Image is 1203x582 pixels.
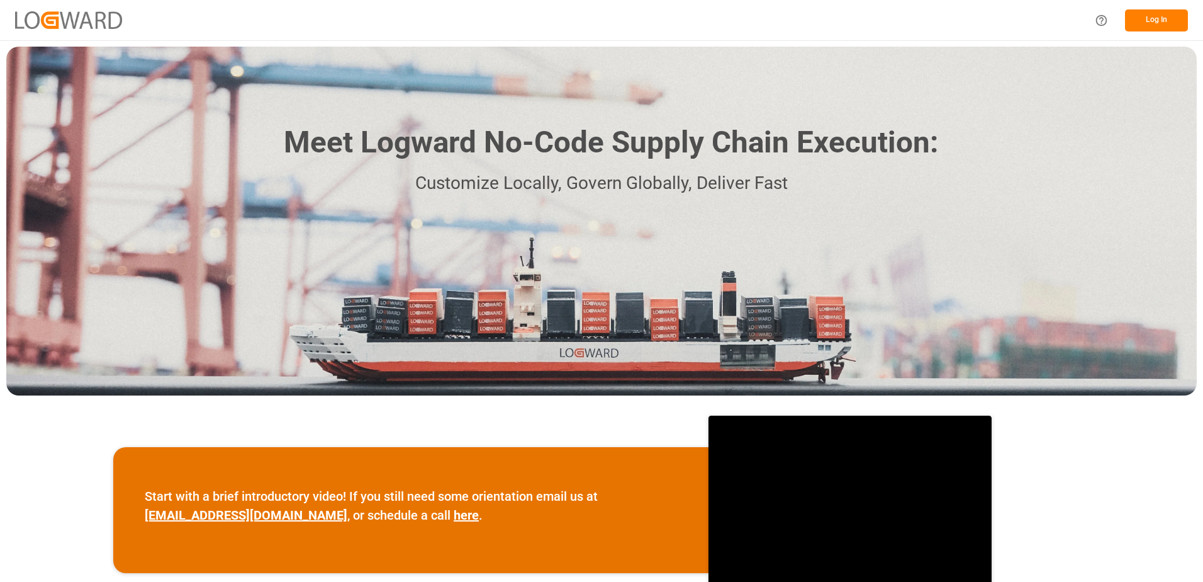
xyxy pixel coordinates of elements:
button: Help Center [1087,6,1116,35]
p: Customize Locally, Govern Globally, Deliver Fast [265,169,938,198]
button: Log In [1125,9,1188,31]
a: [EMAIL_ADDRESS][DOMAIN_NAME] [145,508,347,523]
a: here [454,508,479,523]
h1: Meet Logward No-Code Supply Chain Execution: [284,120,938,165]
img: Logward_new_orange.png [15,11,122,28]
p: Start with a brief introductory video! If you still need some orientation email us at , or schedu... [145,487,677,525]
